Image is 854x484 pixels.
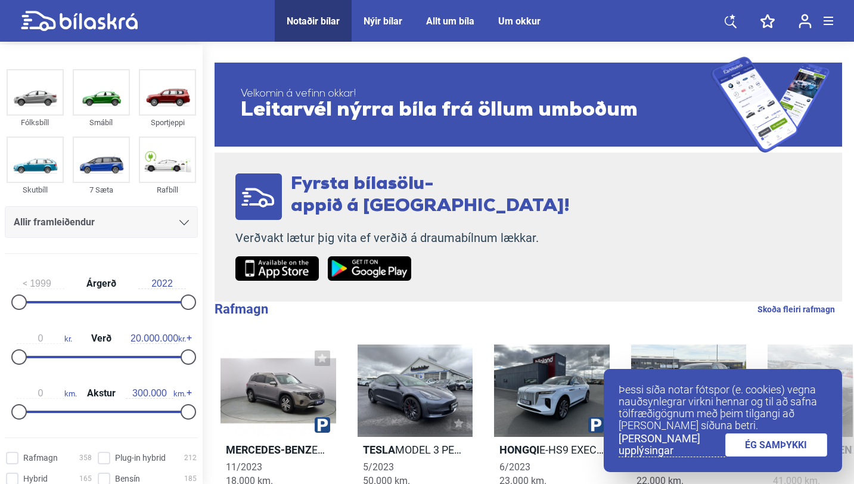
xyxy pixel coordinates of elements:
[235,231,570,246] p: Verðvakt lætur þig vita ef verðið á draumabílnum lækkar.
[799,14,812,29] img: user-login.svg
[184,452,197,464] span: 212
[221,443,336,457] h2: EQB 300 4MATIC PROGRESSIVE
[73,116,130,129] div: Smábíl
[494,443,610,457] h2: E-HS9 EXECUTIVE 120KWH
[7,183,64,197] div: Skutbíll
[83,279,119,288] span: Árgerð
[291,175,570,216] span: Fyrsta bílasölu- appið á [GEOGRAPHIC_DATA]!
[498,15,541,27] a: Um okkur
[363,443,395,456] b: Tesla
[426,15,474,27] a: Allt um bíla
[241,88,711,100] span: Velkomin á vefinn okkar!
[287,15,340,27] a: Notaðir bílar
[226,443,312,456] b: Mercedes-Benz
[725,433,828,457] a: ÉG SAMÞYKKI
[126,388,186,399] span: km.
[757,302,835,317] a: Skoða fleiri rafmagn
[79,452,92,464] span: 358
[215,57,842,153] a: Velkomin á vefinn okkar!Leitarvél nýrra bíla frá öllum umboðum
[358,443,473,457] h2: MODEL 3 PERFORMANCE
[364,15,402,27] a: Nýir bílar
[23,452,58,464] span: Rafmagn
[14,214,95,231] span: Allir framleiðendur
[73,183,130,197] div: 7 Sæta
[499,443,539,456] b: Hongqi
[139,183,196,197] div: Rafbíll
[139,116,196,129] div: Sportjeppi
[241,100,711,122] span: Leitarvél nýrra bíla frá öllum umboðum
[17,333,72,344] span: kr.
[115,452,166,464] span: Plug-in hybrid
[215,302,268,317] b: Rafmagn
[7,116,64,129] div: Fólksbíll
[88,334,114,343] span: Verð
[619,384,827,432] p: Þessi síða notar fótspor (e. cookies) vegna nauðsynlegrar virkni hennar og til að safna tölfræðig...
[619,433,725,457] a: [PERSON_NAME] upplýsingar
[131,333,186,344] span: kr.
[17,388,77,399] span: km.
[84,389,119,398] span: Akstur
